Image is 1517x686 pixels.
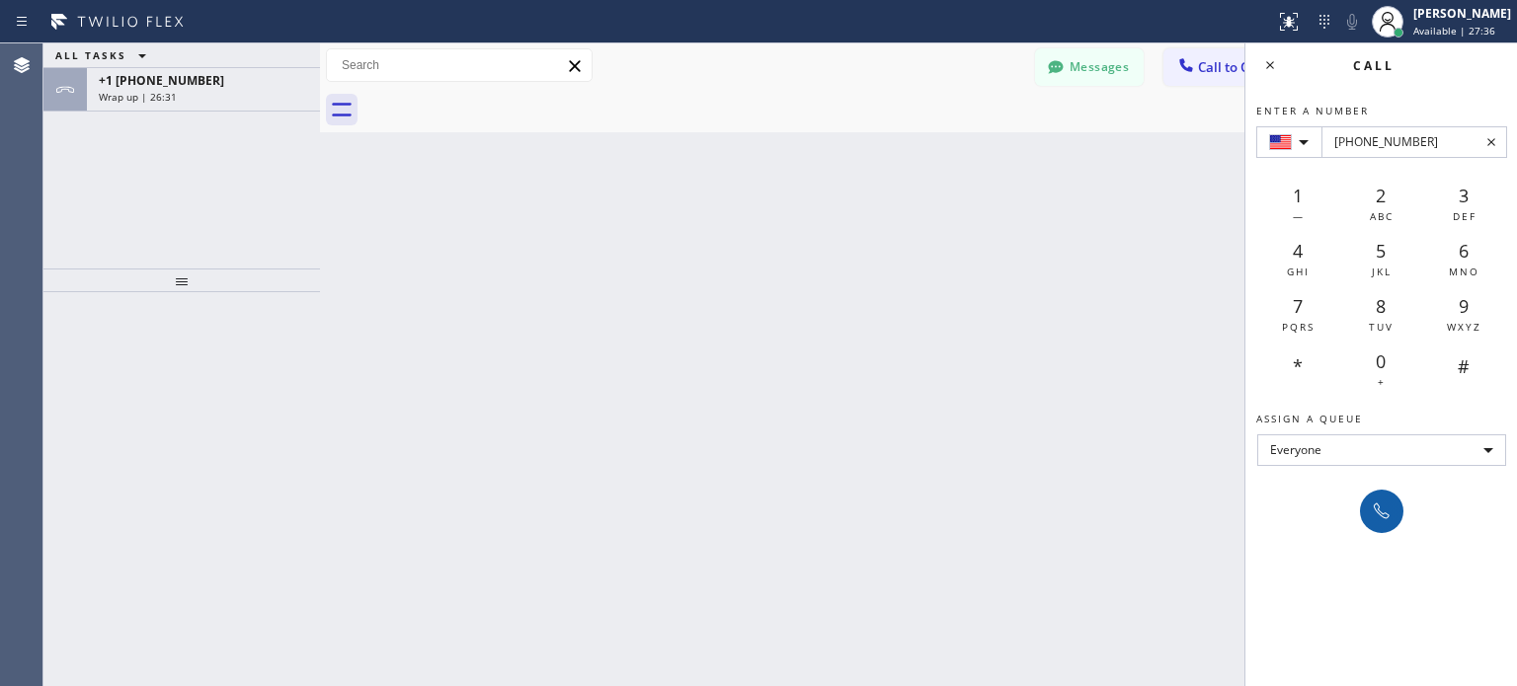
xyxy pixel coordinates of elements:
[99,72,224,89] span: +1 [PHONE_NUMBER]
[1163,48,1315,86] button: Call to Customer
[1378,375,1386,389] span: +
[1293,184,1303,207] span: 1
[1257,434,1506,466] div: Everyone
[1376,349,1386,373] span: 0
[1370,209,1394,223] span: ABC
[1413,5,1511,22] div: [PERSON_NAME]
[1413,24,1495,38] span: Available | 27:36
[99,90,177,104] span: Wrap up | 26:31
[55,48,126,62] span: ALL TASKS
[1449,265,1479,278] span: MNO
[1287,265,1310,278] span: GHI
[1459,184,1469,207] span: 3
[1459,239,1469,263] span: 6
[1035,48,1144,86] button: Messages
[1256,412,1363,425] span: Assign a queue
[1353,57,1395,74] span: Call
[1293,294,1303,318] span: 7
[43,43,166,67] button: ALL TASKS
[1282,320,1315,334] span: PQRS
[1376,294,1386,318] span: 8
[1256,104,1369,117] span: Enter a number
[1293,239,1303,263] span: 4
[1369,320,1394,334] span: TUV
[327,49,592,81] input: Search
[1338,8,1366,36] button: Mute
[1458,354,1470,378] span: #
[1376,184,1386,207] span: 2
[1459,294,1469,318] span: 9
[1372,265,1392,278] span: JKL
[1447,320,1481,334] span: WXYZ
[1453,209,1477,223] span: DEF
[1376,239,1386,263] span: 5
[1293,209,1305,223] span: —
[1198,58,1302,76] span: Call to Customer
